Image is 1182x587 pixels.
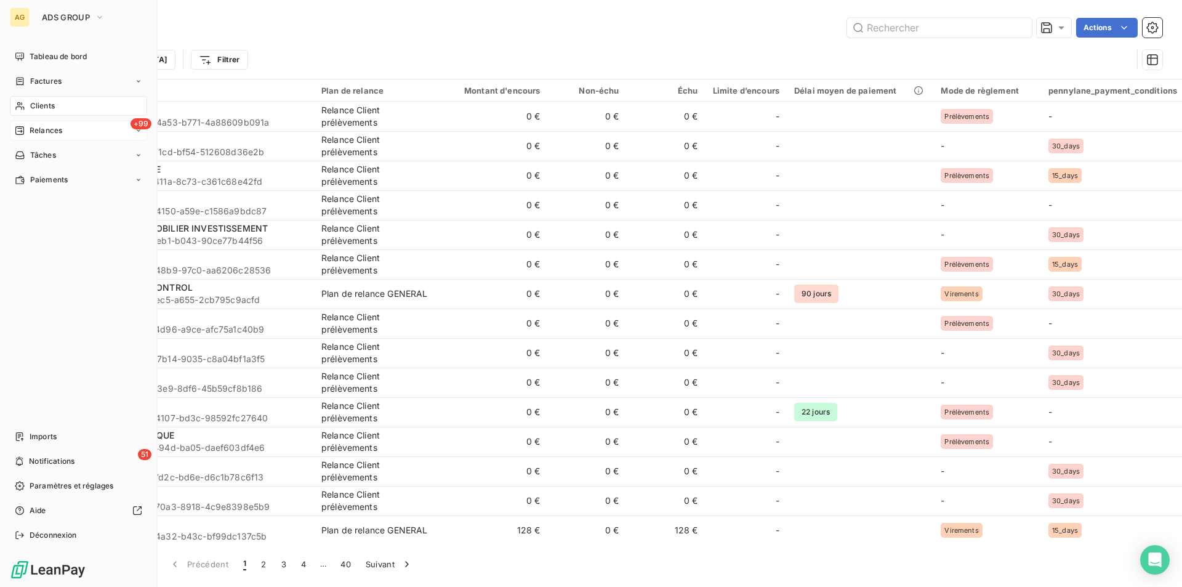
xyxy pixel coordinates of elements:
span: - [776,110,779,123]
button: Actions [1076,18,1138,38]
span: +99 [131,118,151,129]
span: - [776,288,779,300]
td: 0 € [548,102,627,131]
td: 0 € [548,279,627,309]
td: 0 € [627,309,706,338]
span: - [1048,407,1052,417]
td: 0 € [548,427,627,456]
span: eae87659-ee21-411a-8c73-c361c68e42fd [85,176,307,188]
a: Aide [10,501,147,520]
div: Relance Client prélèvements [321,429,435,454]
span: Paiements [30,174,68,185]
span: 90 jours [794,285,838,303]
span: - [776,435,779,448]
button: 3 [274,551,294,577]
button: 1 [236,551,254,577]
span: - [1048,200,1052,210]
div: Plan de relance [321,86,435,95]
span: Imports [30,431,57,442]
td: 0 € [627,249,706,279]
td: 0 € [442,279,548,309]
td: 0 € [442,220,548,249]
td: 0 € [627,161,706,190]
span: - [776,169,779,182]
td: 0 € [442,161,548,190]
span: - [776,140,779,152]
span: - [776,229,779,241]
input: Rechercher [847,18,1032,38]
div: Relance Client prélèvements [321,311,435,336]
button: Filtrer [191,50,247,70]
span: ADS GROUP [42,12,90,22]
span: 15_days [1052,172,1078,179]
span: 30_days [1052,497,1080,504]
span: - [941,229,944,240]
span: 64bad1c7-ac61-494d-ba05-daef603df4e6 [85,442,307,454]
td: 128 € [627,516,706,545]
td: 0 € [627,279,706,309]
span: - [776,524,779,536]
td: 0 € [627,486,706,516]
div: Plan de relance GENERAL [321,288,427,300]
td: 0 € [442,249,548,279]
span: - [776,376,779,389]
td: 0 € [627,456,706,486]
span: - [941,200,944,210]
span: 22 jours [794,403,837,421]
div: AG [10,7,30,27]
div: Relance Client prélèvements [321,488,435,513]
td: 0 € [627,368,706,397]
td: 0 € [442,486,548,516]
td: 128 € [442,516,548,545]
div: Relance Client prélèvements [321,459,435,484]
div: Relance Client prélèvements [321,104,435,129]
button: Suivant [358,551,420,577]
span: 30_days [1052,290,1080,298]
td: 0 € [548,131,627,161]
td: 0 € [548,397,627,427]
div: Plan de relance GENERAL [321,524,427,536]
div: Échu [634,86,698,95]
span: 15_days [1052,527,1078,534]
span: - [776,317,779,330]
td: 0 € [442,368,548,397]
td: 0 € [548,486,627,516]
div: Relance Client prélèvements [321,400,435,424]
td: 0 € [548,190,627,220]
span: Prélèvements [944,320,989,327]
span: - [776,465,779,477]
span: - [941,466,944,476]
div: Limite d’encours [713,86,779,95]
span: Relances [30,125,62,136]
span: Aide [30,505,46,516]
td: 0 € [442,309,548,338]
span: 0196c486-4564-7b14-9035-c8a04bf1a3f5 [85,353,307,365]
span: Notifications [29,456,74,467]
td: 0 € [442,427,548,456]
td: 0 € [442,397,548,427]
td: 0 € [548,249,627,279]
span: Prélèvements [944,408,989,416]
span: Tâches [30,150,56,161]
span: - [1048,111,1052,121]
span: 30_days [1052,231,1080,238]
div: Open Intercom Messenger [1140,545,1170,575]
button: 4 [294,551,313,577]
span: - [776,406,779,418]
div: Relance Client prélèvements [321,163,435,188]
span: - [941,495,944,506]
span: 30_days [1052,142,1080,150]
td: 0 € [548,161,627,190]
td: 0 € [548,368,627,397]
td: 0 € [548,220,627,249]
div: Relance Client prélèvements [321,193,435,217]
span: 6146bcd1-90d7-4a32-b43c-bf99dc137c5b [85,530,307,543]
span: - [941,377,944,387]
td: 0 € [627,427,706,456]
span: - [776,258,779,270]
div: Relance Client prélèvements [321,252,435,277]
span: Prélèvements [944,113,989,120]
span: - [776,347,779,359]
span: Prélèvements [944,438,989,445]
button: 40 [333,551,358,577]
